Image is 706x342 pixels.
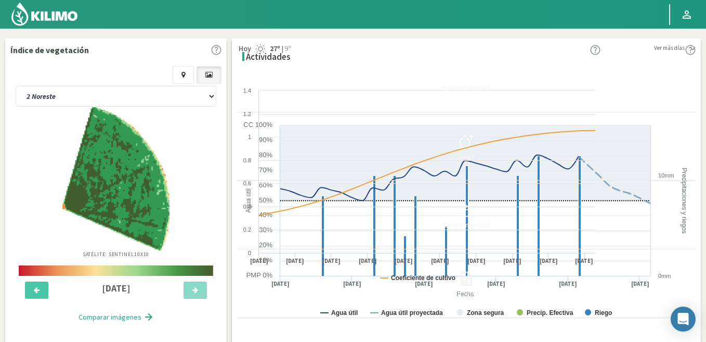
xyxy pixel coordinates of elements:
text: [DATE] [467,257,486,265]
text: 0 [248,250,251,256]
button: Precipitaciones [237,44,696,112]
text: 1.2 [243,111,251,117]
text: 1 [248,134,251,140]
div: Precipitaciones [240,84,692,91]
text: [DATE] [359,257,377,265]
text: [DATE] [503,257,521,265]
text: [DATE] [431,257,449,265]
text: [DATE] [540,257,558,265]
text: 0.8 [243,157,251,163]
img: aba62edc-c499-4d1d-922a-7b2e0550213c_-_sentinel_-_2025-08-24.png [62,107,169,250]
text: [DATE] [575,257,593,265]
div: BH Tabla [240,289,692,297]
text: 1.4 [243,87,251,94]
h4: [DATE] [66,283,166,294]
div: Open Intercom Messenger [671,307,696,332]
text: Coeficiente de cultivo [391,274,455,282]
text: [DATE] [250,257,268,265]
img: scale [19,265,213,276]
text: [DATE] [286,257,304,265]
text: 0.2 [243,226,251,233]
h4: Actividades [246,52,291,62]
text: [DATE] [395,257,413,265]
text: 0.6 [243,180,251,186]
p: Índice de vegetación [10,44,89,56]
button: Comparar imágenes [68,307,164,327]
text: 0.4 [243,204,251,210]
p: Satélite: Sentinel [83,250,150,258]
img: Kilimo [10,2,79,27]
text: [DATE] [322,257,341,265]
span: 10X10 [134,251,150,258]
